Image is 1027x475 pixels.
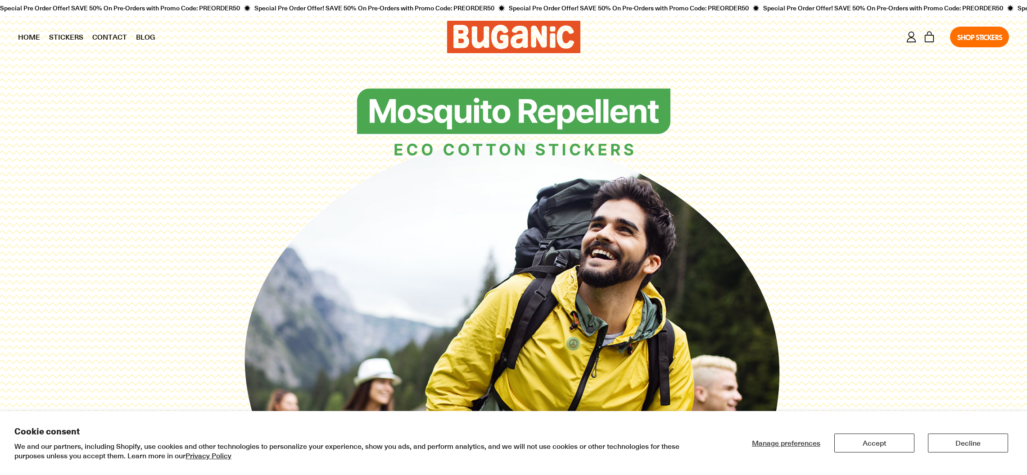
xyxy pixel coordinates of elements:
h2: Cookie consent [14,425,701,438]
img: Buganic [357,88,670,157]
button: Accept [834,434,914,452]
button: Decline [928,434,1008,452]
a: Privacy Policy [185,451,231,460]
div: EXCITE MY BOT says "Welcome 👋 I have a special 10% off promo code just for you! Click to get code... [872,363,1020,435]
img: Buganic [447,21,580,53]
a: Shop Stickers [950,27,1009,47]
span: Special Pre Order Offer! SAVE 50% On Pre-Orders with Promo Code: PREORDER50 [760,4,1000,13]
span: Special Pre Order Offer! SAVE 50% On Pre-Orders with Promo Code: PREORDER50 [506,4,746,13]
span: Manage preferences [752,438,820,448]
a: Buganic Buganic [447,21,580,53]
button: Manage preferences [751,434,821,452]
a: Blog [131,26,160,48]
a: Stickers [45,26,88,48]
a: Contact [88,26,131,48]
a: Home [14,26,45,48]
span: Special Pre Order Offer! SAVE 50% On Pre-Orders with Promo Code: PREORDER50 [252,4,492,13]
p: We and our partners, including Shopify, use cookies and other technologies to personalize your ex... [14,442,701,461]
